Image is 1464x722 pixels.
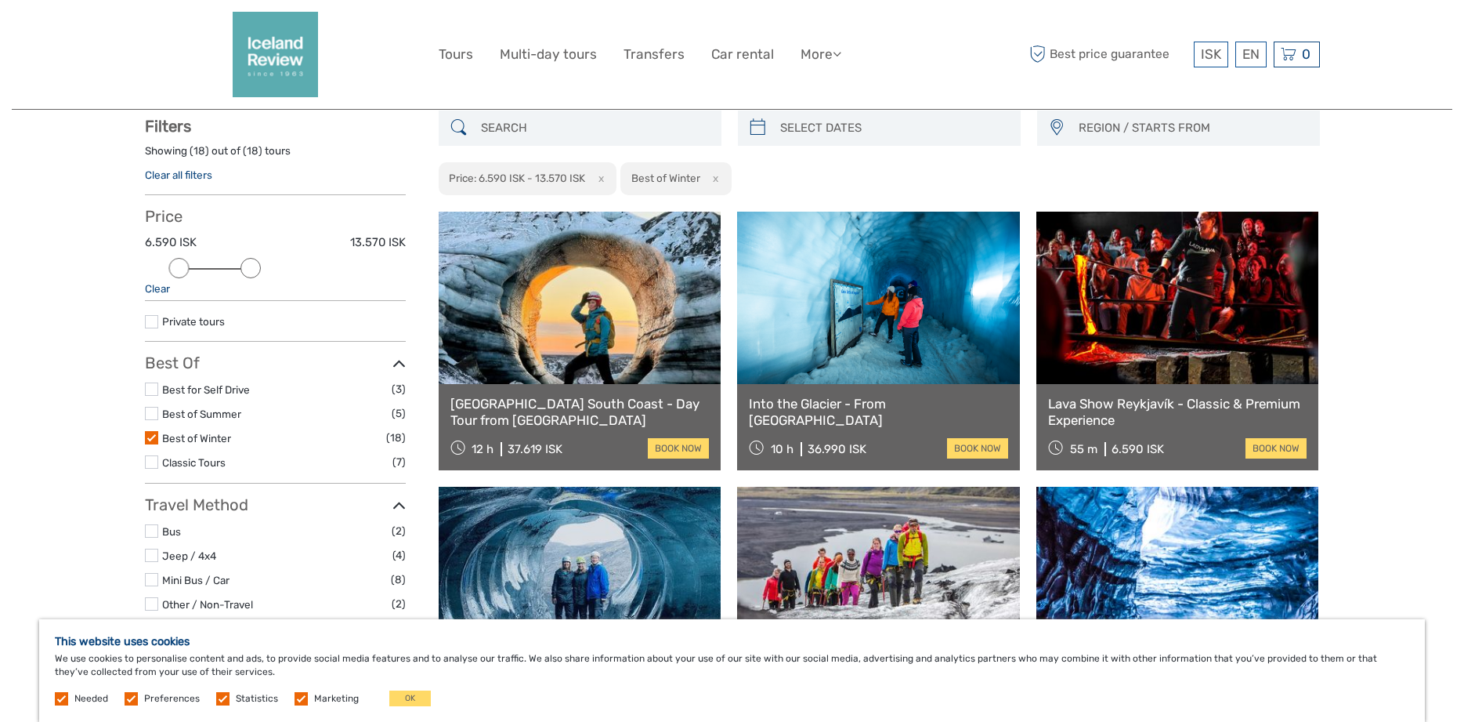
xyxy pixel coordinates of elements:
button: Open LiveChat chat widget [180,24,199,43]
button: REGION / STARTS FROM [1072,115,1312,141]
span: 0 [1300,46,1313,62]
a: book now [947,438,1008,459]
div: 36.990 ISK [808,442,866,456]
a: Tours [439,43,473,66]
label: Marketing [314,692,359,706]
a: Multi-day tours [500,43,597,66]
h3: Best Of [145,354,406,372]
p: We're away right now. Please check back later! [22,27,177,40]
a: Car rental [711,43,774,66]
a: book now [1245,438,1307,459]
span: 12 h [472,442,493,456]
a: Best of Summer [162,408,241,420]
a: Jeep / 4x4 [162,550,216,562]
span: 55 m [1070,442,1097,456]
button: OK [389,691,431,706]
strong: Filters [145,117,191,136]
label: 13.570 ISK [350,234,406,251]
input: SEARCH [475,114,714,142]
a: Best for Self Drive [162,383,250,396]
h2: Best of Winter [631,172,700,184]
span: 10 h [771,442,793,456]
button: x [587,170,609,187]
h3: Price [145,207,406,226]
a: Other / Non-Travel [162,598,253,611]
div: We use cookies to personalise content and ads, to provide social media features and to analyse ou... [39,619,1425,722]
span: (3) [392,380,406,398]
span: ISK [1201,46,1221,62]
a: Mini Bus / Car [162,574,230,586]
label: 6.590 ISK [145,234,197,251]
a: Classic Tours [162,456,226,469]
label: 18 [193,143,205,158]
div: EN [1235,42,1267,67]
a: [GEOGRAPHIC_DATA] South Coast - Day Tour from [GEOGRAPHIC_DATA] [450,396,710,428]
a: Bus [162,525,181,538]
label: 18 [247,143,258,158]
span: Best price guarantee [1026,42,1190,67]
a: Into the Glacier - From [GEOGRAPHIC_DATA] [749,396,1008,428]
div: 37.619 ISK [508,442,562,456]
a: Clear all filters [145,169,212,181]
div: Showing ( ) out of ( ) tours [145,143,406,168]
input: SELECT DATES [774,114,1013,142]
a: Private tours [162,315,225,328]
span: (8) [391,571,406,589]
span: (2) [392,522,406,540]
label: Needed [74,692,108,706]
a: Lava Show Reykjavík - Classic & Premium Experience [1048,396,1307,428]
a: More [801,43,841,66]
a: book now [648,438,709,459]
h5: This website uses cookies [55,635,1409,648]
span: (18) [386,429,406,447]
div: Clear [145,281,406,296]
h3: Travel Method [145,495,406,514]
img: 2352-2242c590-57d0-4cbf-9375-f685811e12ac_logo_big.png [233,12,318,97]
span: (4) [392,546,406,564]
span: (5) [392,405,406,423]
label: Preferences [144,692,200,706]
a: Transfers [624,43,685,66]
button: x [703,170,724,187]
div: 6.590 ISK [1112,442,1164,456]
label: Statistics [236,692,278,706]
span: (7) [392,453,406,471]
h2: Price: 6.590 ISK - 13.570 ISK [449,172,585,184]
span: (2) [392,595,406,613]
a: Best of Winter [162,432,231,444]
